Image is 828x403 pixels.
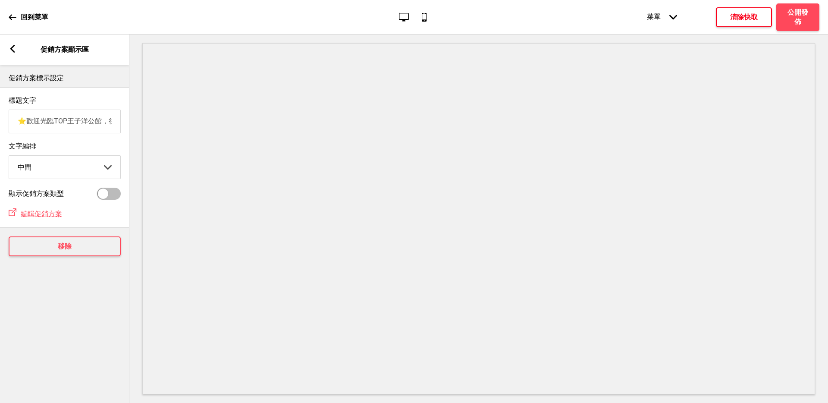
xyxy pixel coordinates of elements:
[730,13,758,22] h4: 清除快取
[41,45,89,54] p: 促銷方案顯示區
[9,73,121,83] p: 促銷方案標示設定
[16,210,62,218] a: 編輯促銷方案
[785,8,811,27] h4: 公開發佈
[638,4,686,30] div: 菜單
[776,3,819,31] button: 公開發佈
[58,242,72,251] h4: 移除
[9,236,121,256] button: 移除
[9,142,121,151] label: 文字編排
[9,6,48,29] a: 回到菜單
[9,189,64,198] label: 顯示促銷方案類型
[21,210,62,218] span: 編輯促銷方案
[9,96,36,104] label: 標題文字
[21,13,48,22] p: 回到菜單
[716,7,772,27] button: 清除快取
